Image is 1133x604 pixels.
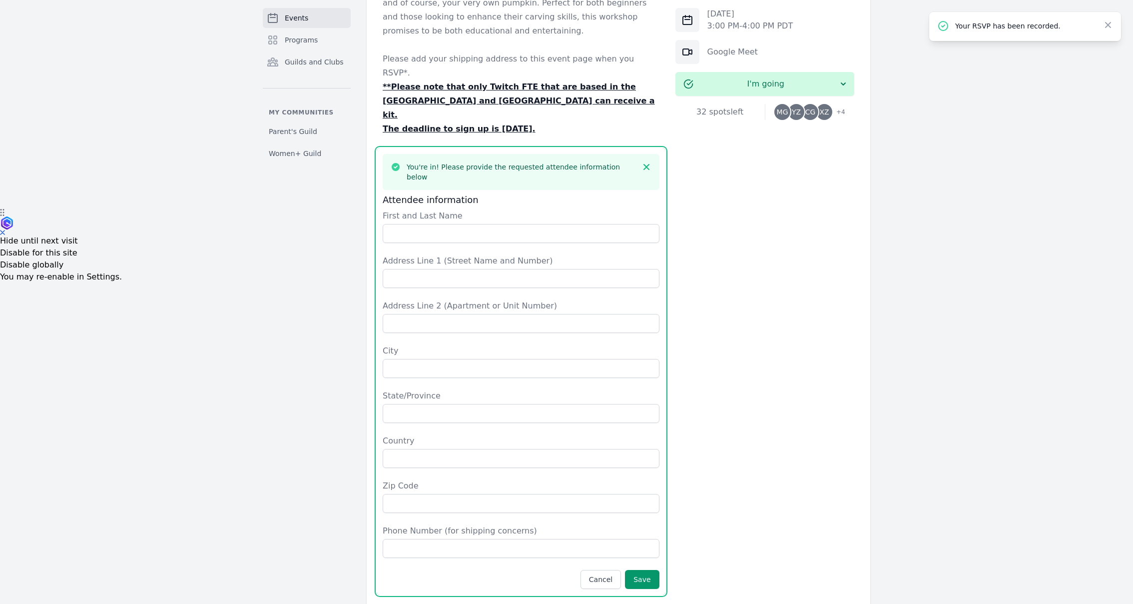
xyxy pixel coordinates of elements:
[777,108,788,115] span: MG
[805,108,816,115] span: CG
[675,72,854,96] button: I'm going
[383,480,659,492] label: Zip Code
[263,8,351,28] a: Events
[819,108,829,115] span: XZ
[580,570,621,589] button: Cancel
[263,122,351,140] a: Parent's Guild
[383,255,659,267] label: Address Line 1 (Street Name and Number)
[263,108,351,116] p: My communities
[383,210,659,222] label: First and Last Name
[792,108,801,115] span: YZ
[625,570,659,589] button: Save
[263,30,351,50] a: Programs
[383,194,659,206] h3: Attendee information
[269,126,317,136] span: Parent's Guild
[407,162,635,182] h3: You're in! Please provide the requested attendee information below
[693,78,838,90] span: I'm going
[707,8,793,20] p: [DATE]
[263,52,351,72] a: Guilds and Clubs
[383,345,659,357] label: City
[383,52,659,80] p: Please add your shipping address to this event page when you RSVP*.
[707,20,793,32] p: 3:00 PM - 4:00 PM PDT
[263,144,351,162] a: Women+ Guild
[675,106,765,118] div: 32 spots left
[383,525,659,537] label: Phone Number (for shipping concerns)
[285,57,344,67] span: Guilds and Clubs
[383,124,536,133] u: The deadline to sign up is [DATE].
[383,390,659,402] label: State/Province
[285,13,308,23] span: Events
[263,8,351,162] nav: Sidebar
[285,35,318,45] span: Programs
[269,148,321,158] span: Women+ Guild
[955,21,1095,31] p: Your RSVP has been recorded.
[383,300,659,312] label: Address Line 2 (Apartment or Unit Number)
[707,47,758,56] a: Google Meet
[830,106,845,120] span: + 4
[383,435,659,447] label: Country
[383,82,655,119] u: **Please note that only Twitch FTE that are based in the [GEOGRAPHIC_DATA] and [GEOGRAPHIC_DATA] ...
